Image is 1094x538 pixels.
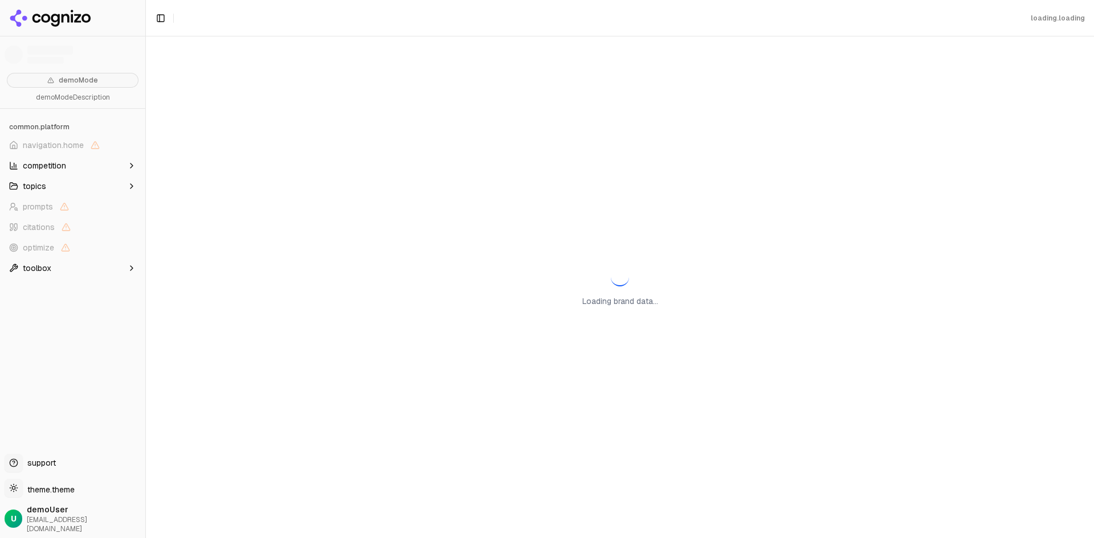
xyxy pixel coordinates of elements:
[23,160,66,171] span: competition
[27,504,141,515] span: demoUser
[23,139,84,151] span: navigation.home
[5,177,141,195] button: topics
[23,242,54,253] span: optimize
[1031,14,1085,23] div: loading.loading
[23,201,53,212] span: prompts
[59,76,98,85] span: demoMode
[27,515,141,533] span: [EMAIL_ADDRESS][DOMAIN_NAME]
[5,118,141,136] div: common.platform
[11,513,17,524] span: U
[23,262,51,274] span: toolbox
[582,295,658,307] p: Loading brand data...
[23,484,75,495] span: theme.theme
[23,180,46,192] span: topics
[5,259,141,277] button: toolbox
[23,457,56,469] span: support
[23,221,55,233] span: citations
[5,157,141,175] button: competition
[7,92,138,104] p: demoModeDescription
